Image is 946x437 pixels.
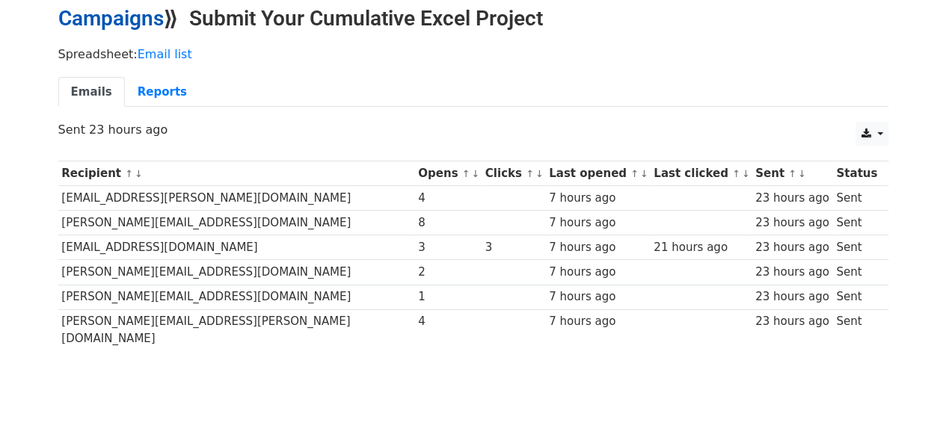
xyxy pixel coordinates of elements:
[418,313,478,330] div: 4
[640,168,648,179] a: ↓
[752,161,832,186] th: Sent
[125,168,133,179] a: ↑
[832,285,880,309] td: Sent
[58,6,888,31] h2: ⟫ Submit Your Cumulative Excel Project
[418,190,478,207] div: 4
[58,285,415,309] td: [PERSON_NAME][EMAIL_ADDRESS][DOMAIN_NAME]
[58,6,164,31] a: Campaigns
[549,313,646,330] div: 7 hours ago
[549,264,646,281] div: 7 hours ago
[418,214,478,232] div: 8
[526,168,534,179] a: ↑
[832,186,880,211] td: Sent
[535,168,544,179] a: ↓
[462,168,470,179] a: ↑
[871,365,946,437] iframe: Chat Widget
[545,161,650,186] th: Last opened
[755,288,829,306] div: 23 hours ago
[58,186,415,211] td: [EMAIL_ADDRESS][PERSON_NAME][DOMAIN_NAME]
[125,77,200,108] a: Reports
[549,288,646,306] div: 7 hours ago
[832,211,880,235] td: Sent
[832,161,880,186] th: Status
[732,168,740,179] a: ↑
[654,239,748,256] div: 21 hours ago
[755,264,829,281] div: 23 hours ago
[549,214,646,232] div: 7 hours ago
[58,211,415,235] td: [PERSON_NAME][EMAIL_ADDRESS][DOMAIN_NAME]
[482,161,545,186] th: Clicks
[755,239,829,256] div: 23 hours ago
[418,264,478,281] div: 2
[58,122,888,137] p: Sent 23 hours ago
[832,309,880,350] td: Sent
[742,168,750,179] a: ↓
[418,288,478,306] div: 1
[135,168,143,179] a: ↓
[549,239,646,256] div: 7 hours ago
[832,235,880,260] td: Sent
[549,190,646,207] div: 7 hours ago
[471,168,479,179] a: ↓
[755,214,829,232] div: 23 hours ago
[832,260,880,285] td: Sent
[650,161,752,186] th: Last clicked
[58,46,888,62] p: Spreadsheet:
[755,313,829,330] div: 23 hours ago
[58,260,415,285] td: [PERSON_NAME][EMAIL_ADDRESS][DOMAIN_NAME]
[755,190,829,207] div: 23 hours ago
[58,77,125,108] a: Emails
[485,239,542,256] div: 3
[58,161,415,186] th: Recipient
[798,168,806,179] a: ↓
[630,168,639,179] a: ↑
[138,47,192,61] a: Email list
[58,235,415,260] td: [EMAIL_ADDRESS][DOMAIN_NAME]
[788,168,796,179] a: ↑
[414,161,482,186] th: Opens
[58,309,415,350] td: [PERSON_NAME][EMAIL_ADDRESS][PERSON_NAME][DOMAIN_NAME]
[418,239,478,256] div: 3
